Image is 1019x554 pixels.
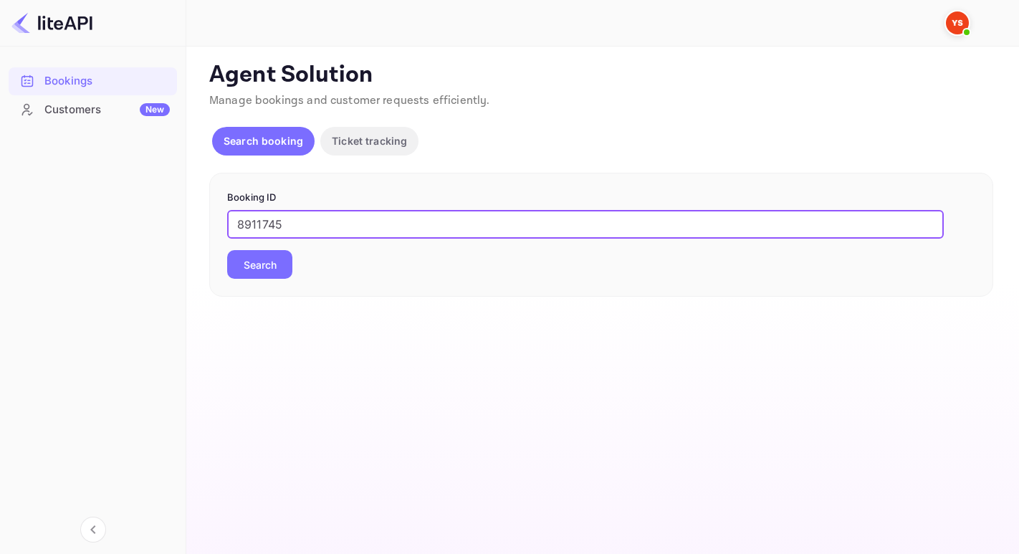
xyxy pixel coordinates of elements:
[11,11,92,34] img: LiteAPI logo
[9,67,177,94] a: Bookings
[9,67,177,95] div: Bookings
[227,210,944,239] input: Enter Booking ID (e.g., 63782194)
[9,96,177,124] div: CustomersNew
[44,73,170,90] div: Bookings
[224,133,303,148] p: Search booking
[209,61,993,90] p: Agent Solution
[227,191,975,205] p: Booking ID
[140,103,170,116] div: New
[80,517,106,543] button: Collapse navigation
[227,250,292,279] button: Search
[44,102,170,118] div: Customers
[332,133,407,148] p: Ticket tracking
[946,11,969,34] img: Yandex Support
[9,96,177,123] a: CustomersNew
[209,93,490,108] span: Manage bookings and customer requests efficiently.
